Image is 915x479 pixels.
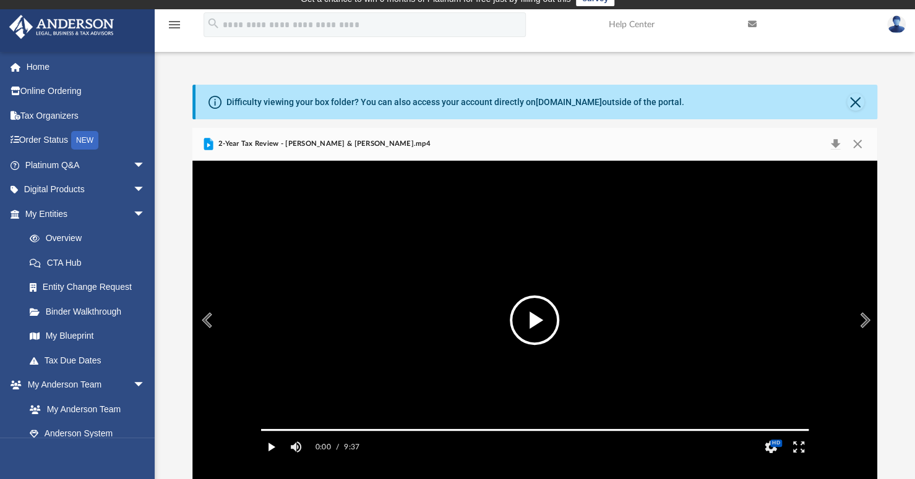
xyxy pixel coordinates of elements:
img: Anderson Advisors Platinum Portal [6,15,118,39]
button: Close [847,93,864,111]
button: Next File [850,303,877,337]
a: Binder Walkthrough [17,299,164,324]
a: Order StatusNEW [9,128,164,153]
label: 9:37 [344,434,359,459]
a: My Anderson Teamarrow_drop_down [9,373,158,397]
label: 0:00 [316,434,331,459]
img: User Pic [887,15,906,33]
button: Enter fullscreen [784,434,812,459]
a: CTA Hub [17,250,164,275]
span: arrow_drop_down [133,201,158,227]
a: Home [9,54,164,79]
button: Download [825,135,847,153]
button: Previous File [192,303,220,337]
a: Digital Productsarrow_drop_down [9,177,164,202]
span: 2-Year Tax Review - [PERSON_NAME] & [PERSON_NAME].mp4 [216,138,431,150]
button: Mute [285,434,307,459]
span: HD [770,439,782,447]
a: Overview [17,226,164,251]
div: Media Slider [251,425,818,434]
div: Difficulty viewing your box folder? You can also access your account directly on outside of the p... [226,96,684,109]
i: search [207,17,220,30]
a: Online Ordering [9,79,164,104]
a: Platinum Q&Aarrow_drop_down [9,153,164,177]
a: Tax Due Dates [17,348,164,373]
a: My Entitiesarrow_drop_down [9,201,164,226]
span: / [336,434,339,459]
a: Entity Change Request [17,275,164,300]
span: arrow_drop_down [133,177,158,203]
a: Tax Organizers [9,103,164,128]
div: NEW [71,131,98,150]
a: Anderson System [17,422,158,446]
a: [DOMAIN_NAME] [535,97,601,107]
button: Play [257,434,285,459]
a: My Blueprint [17,324,158,349]
a: My Anderson Team [17,397,152,422]
i: menu [167,17,182,32]
button: Close [846,135,869,153]
a: menu [167,23,182,32]
span: arrow_drop_down [133,373,158,398]
span: arrow_drop_down [133,153,158,178]
button: Settings [757,434,784,459]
